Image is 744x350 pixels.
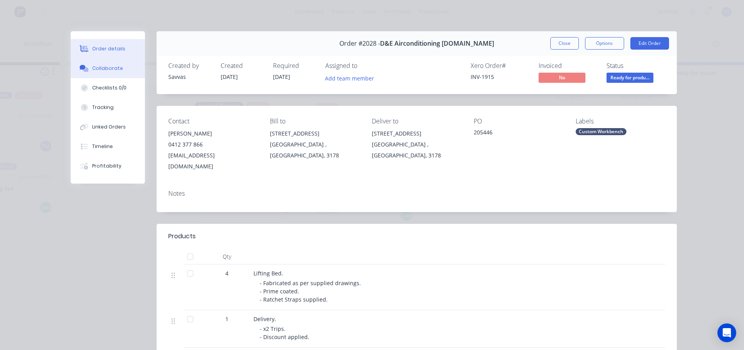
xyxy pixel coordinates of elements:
div: Assigned to [325,62,403,70]
button: Close [550,37,579,50]
span: - x2 Trips. - Discount applied. [260,325,309,341]
span: Lifting Bed. [253,270,283,277]
button: Add team member [321,73,378,83]
div: [EMAIL_ADDRESS][DOMAIN_NAME] [168,150,258,172]
button: Tracking [71,98,145,117]
div: 0412 377 866 [168,139,258,150]
div: Custom Workbench [576,128,626,135]
div: Checklists 0/0 [92,84,127,91]
span: D&E Airconditioning [DOMAIN_NAME] [380,40,494,47]
button: Profitability [71,156,145,176]
span: Ready for produ... [607,73,653,82]
div: Order details [92,45,125,52]
div: [STREET_ADDRESS][GEOGRAPHIC_DATA] , [GEOGRAPHIC_DATA], 3178 [270,128,359,161]
button: Timeline [71,137,145,156]
div: INV-1915 [471,73,529,81]
button: Edit Order [630,37,669,50]
div: Required [273,62,316,70]
div: 205446 [474,128,563,139]
div: Linked Orders [92,123,126,130]
span: Delivery. [253,315,276,323]
div: PO [474,118,563,125]
div: Bill to [270,118,359,125]
button: Linked Orders [71,117,145,137]
div: Products [168,232,196,241]
div: [GEOGRAPHIC_DATA] , [GEOGRAPHIC_DATA], 3178 [270,139,359,161]
div: Savvas [168,73,211,81]
div: Qty [203,249,250,264]
div: [STREET_ADDRESS] [372,128,461,139]
div: Open Intercom Messenger [717,323,736,342]
div: [PERSON_NAME] [168,128,258,139]
span: Order #2028 - [339,40,380,47]
div: Tracking [92,104,114,111]
span: 1 [225,315,228,323]
div: [PERSON_NAME]0412 377 866[EMAIL_ADDRESS][DOMAIN_NAME] [168,128,258,172]
button: Ready for produ... [607,73,653,84]
div: [STREET_ADDRESS][GEOGRAPHIC_DATA] , [GEOGRAPHIC_DATA], 3178 [372,128,461,161]
div: Deliver to [372,118,461,125]
div: Status [607,62,665,70]
span: 4 [225,269,228,277]
div: Xero Order # [471,62,529,70]
div: Notes [168,190,665,197]
button: Checklists 0/0 [71,78,145,98]
button: Options [585,37,624,50]
div: Timeline [92,143,113,150]
span: [DATE] [273,73,290,80]
span: [DATE] [221,73,238,80]
div: Invoiced [539,62,597,70]
button: Order details [71,39,145,59]
div: Created [221,62,264,70]
div: Labels [576,118,665,125]
button: Add team member [325,73,378,83]
div: [GEOGRAPHIC_DATA] , [GEOGRAPHIC_DATA], 3178 [372,139,461,161]
button: Collaborate [71,59,145,78]
div: Contact [168,118,258,125]
div: [STREET_ADDRESS] [270,128,359,139]
span: - Fabricated as per supplied drawings. - Prime coated. - Ratchet Straps supplied. [260,279,362,303]
div: Collaborate [92,65,123,72]
div: Created by [168,62,211,70]
div: Profitability [92,162,121,170]
span: No [539,73,585,82]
